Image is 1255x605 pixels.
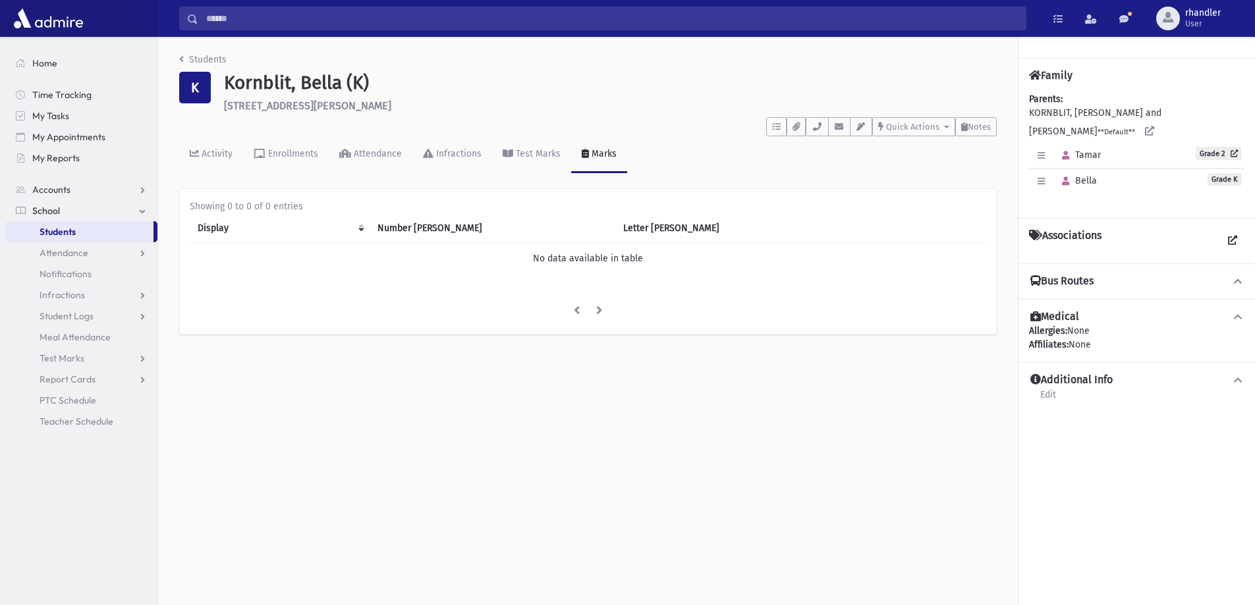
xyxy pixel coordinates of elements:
[5,126,157,147] a: My Appointments
[40,415,113,427] span: Teacher Schedule
[1208,173,1242,186] span: Grade K
[513,148,561,159] div: Test Marks
[1056,175,1097,186] span: Bella
[571,136,627,173] a: Marks
[40,289,85,301] span: Infractions
[40,373,96,385] span: Report Cards
[1029,275,1244,288] button: Bus Routes
[265,148,318,159] div: Enrollments
[1029,69,1073,82] h4: Family
[1040,387,1057,411] a: Edit
[40,268,92,280] span: Notifications
[1221,229,1244,253] a: View all Associations
[968,122,991,132] span: Notes
[1185,18,1221,29] span: User
[198,7,1026,30] input: Search
[872,117,955,136] button: Quick Actions
[40,226,76,238] span: Students
[32,57,57,69] span: Home
[412,136,492,173] a: Infractions
[1029,325,1067,336] b: Allergies:
[32,152,80,164] span: My Reports
[40,247,88,259] span: Attendance
[1029,93,1063,105] b: Parents:
[5,327,157,348] a: Meal Attendance
[5,221,153,242] a: Students
[1029,373,1244,387] button: Additional Info
[5,305,157,327] a: Student Logs
[886,122,939,132] span: Quick Actions
[40,394,96,406] span: PTC Schedule
[1030,373,1113,387] h4: Additional Info
[433,148,482,159] div: Infractions
[40,352,84,364] span: Test Marks
[1029,338,1244,352] div: None
[1029,229,1102,253] h4: Associations
[5,105,157,126] a: My Tasks
[179,136,243,173] a: Activity
[11,5,86,32] img: AdmirePro
[351,148,402,159] div: Attendance
[5,179,157,200] a: Accounts
[1029,310,1244,324] button: Medical
[5,84,157,105] a: Time Tracking
[179,53,227,72] nav: breadcrumb
[1030,310,1079,324] h4: Medical
[179,72,211,103] div: K
[190,199,986,213] div: Showing 0 to 0 of 0 entries
[5,348,157,369] a: Test Marks
[40,331,111,343] span: Meal Attendance
[32,110,69,122] span: My Tasks
[5,284,157,305] a: Infractions
[5,411,157,432] a: Teacher Schedule
[370,213,615,244] th: Number Mark
[1196,147,1242,160] a: Grade 2
[32,131,105,143] span: My Appointments
[5,242,157,263] a: Attendance
[40,310,94,322] span: Student Logs
[615,213,828,244] th: Letter Mark
[329,136,412,173] a: Attendance
[5,147,157,169] a: My Reports
[32,89,92,101] span: Time Tracking
[190,243,986,273] td: No data available in table
[179,54,227,65] a: Students
[190,213,370,244] th: Display
[32,205,60,217] span: School
[955,117,997,136] button: Notes
[5,369,157,390] a: Report Cards
[5,263,157,284] a: Notifications
[5,200,157,221] a: School
[492,136,571,173] a: Test Marks
[589,148,617,159] div: Marks
[199,148,233,159] div: Activity
[224,99,997,112] h6: [STREET_ADDRESS][PERSON_NAME]
[1029,324,1244,352] div: None
[1030,275,1094,288] h4: Bus Routes
[1029,92,1244,207] div: KORNBLIT, [PERSON_NAME] and [PERSON_NAME]
[1185,8,1221,18] span: rhandler
[224,72,997,94] h1: Kornblit, Bella (K)
[1029,339,1069,350] b: Affiliates:
[243,136,329,173] a: Enrollments
[5,53,157,74] a: Home
[5,390,157,411] a: PTC Schedule
[1056,149,1101,161] span: Tamar
[32,184,70,196] span: Accounts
